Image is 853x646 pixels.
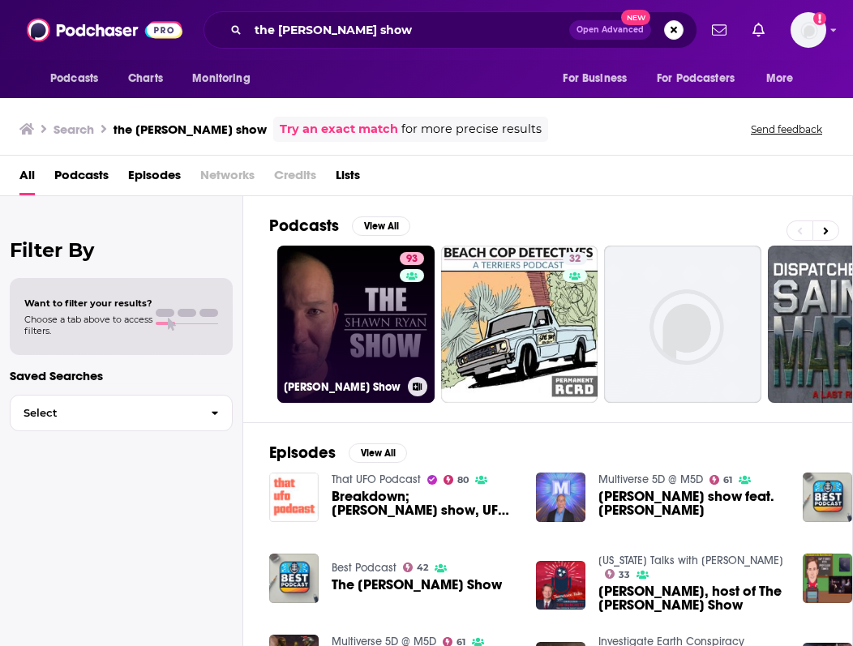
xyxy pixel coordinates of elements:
[400,252,424,265] a: 93
[54,162,109,195] a: Podcasts
[332,490,517,517] span: Breakdown; [PERSON_NAME] show, UFO manifesto
[118,63,173,94] a: Charts
[598,584,783,612] a: Shawn Ryan, host of The Shawn Ryan Show
[646,63,758,94] button: open menu
[563,252,587,265] a: 32
[200,162,255,195] span: Networks
[619,571,630,579] span: 33
[401,120,542,139] span: for more precise results
[536,473,585,522] img: Shawn Ryan show feat. Steven Greer
[24,297,152,309] span: Want to filter your results?
[10,395,233,431] button: Select
[269,473,319,522] img: Breakdown; Shawn Ryan show, UFO manifesto
[563,67,627,90] span: For Business
[19,162,35,195] a: All
[457,639,465,646] span: 61
[10,238,233,262] h2: Filter By
[128,162,181,195] a: Episodes
[569,251,581,267] span: 32
[50,67,98,90] span: Podcasts
[705,16,733,44] a: Show notifications dropdown
[332,490,517,517] a: Breakdown; Shawn Ryan show, UFO manifesto
[755,63,814,94] button: open menu
[791,12,826,48] img: User Profile
[39,63,119,94] button: open menu
[10,368,233,383] p: Saved Searches
[204,11,697,49] div: Search podcasts, credits, & more...
[128,67,163,90] span: Charts
[114,122,267,137] h3: the [PERSON_NAME] show
[457,477,469,484] span: 80
[269,443,407,463] a: EpisodesView All
[621,10,650,25] span: New
[352,216,410,236] button: View All
[569,20,651,40] button: Open AdvancedNew
[269,443,336,463] h2: Episodes
[277,246,435,403] a: 93[PERSON_NAME] Show
[709,475,733,485] a: 61
[605,569,631,579] a: 33
[269,554,319,603] img: The Shawn Ryan Show
[444,475,469,485] a: 80
[598,473,703,486] a: Multiverse 5D @ M5D
[791,12,826,48] span: Logged in as Isabellaoidem
[269,216,410,236] a: PodcastsView All
[11,408,198,418] span: Select
[284,380,401,394] h3: [PERSON_NAME] Show
[332,473,421,486] a: That UFO Podcast
[746,16,771,44] a: Show notifications dropdown
[598,490,783,517] a: Shawn Ryan show feat. Steven Greer
[332,578,502,592] a: The Shawn Ryan Show
[441,246,598,403] a: 32
[536,561,585,610] img: Shawn Ryan, host of The Shawn Ryan Show
[723,477,732,484] span: 61
[24,314,152,336] span: Choose a tab above to access filters.
[403,563,429,572] a: 42
[269,216,339,236] h2: Podcasts
[598,490,783,517] span: [PERSON_NAME] show feat. [PERSON_NAME]
[813,12,826,25] svg: Add a profile image
[248,17,569,43] input: Search podcasts, credits, & more...
[332,561,396,575] a: Best Podcast
[746,122,827,136] button: Send feedback
[657,67,735,90] span: For Podcasters
[598,554,783,567] a: Tennessee Talks with Tim Burchett
[803,554,852,603] img: Tim Gallaudet on the Shawn Ryan show. Shawn Ryan cashes in on another wackadoo!
[336,162,360,195] a: Lists
[803,473,852,522] img: The Shawn Ryan Show
[27,15,182,45] img: Podchaser - Follow, Share and Rate Podcasts
[274,162,316,195] span: Credits
[598,584,783,612] span: [PERSON_NAME], host of The [PERSON_NAME] Show
[181,63,271,94] button: open menu
[280,120,398,139] a: Try an exact match
[791,12,826,48] button: Show profile menu
[766,67,794,90] span: More
[349,443,407,463] button: View All
[577,26,644,34] span: Open Advanced
[406,251,418,267] span: 93
[192,67,250,90] span: Monitoring
[551,63,647,94] button: open menu
[54,122,94,137] h3: Search
[417,564,428,571] span: 42
[332,578,502,592] span: The [PERSON_NAME] Show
